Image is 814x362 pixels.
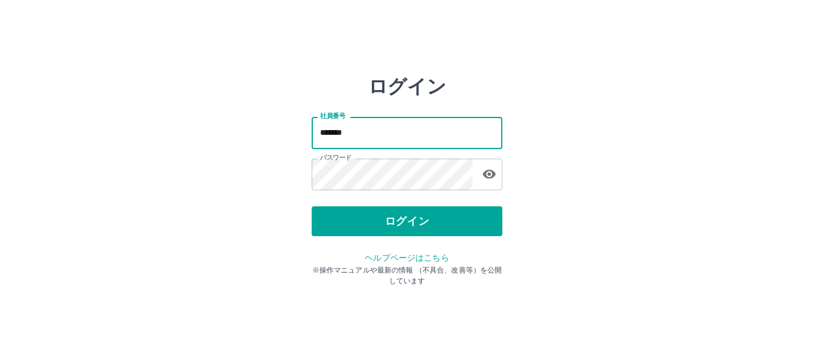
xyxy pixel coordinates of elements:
h2: ログイン [368,75,446,98]
a: ヘルプページはこちら [365,253,449,262]
button: ログイン [312,206,502,236]
label: パスワード [320,153,352,162]
label: 社員番号 [320,112,345,120]
p: ※操作マニュアルや最新の情報 （不具合、改善等）を公開しています [312,265,502,286]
